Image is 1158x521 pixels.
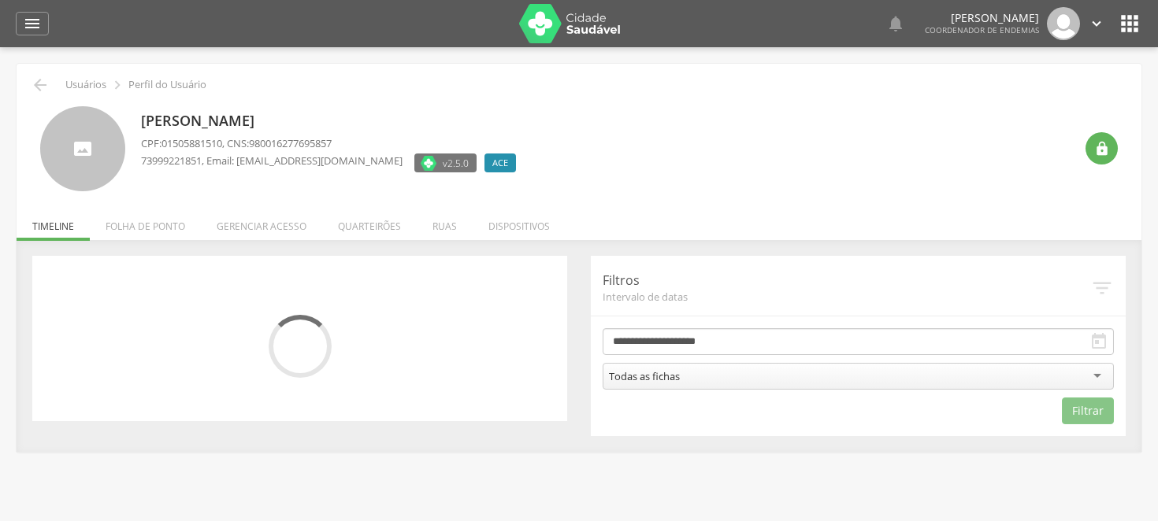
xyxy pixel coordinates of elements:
i:  [1094,141,1110,157]
li: Ruas [417,204,473,241]
p: Filtros [603,272,1090,290]
span: Intervalo de datas [603,290,1090,304]
i:  [1090,276,1114,300]
label: Versão do aplicativo [414,153,477,172]
li: Gerenciar acesso [201,204,322,241]
span: ACE [492,157,508,169]
i:  [1117,11,1142,36]
i:  [886,14,905,33]
li: Quarteirões [322,204,417,241]
p: Usuários [65,79,106,91]
a:  [1088,7,1105,40]
span: 980016277695857 [249,136,332,150]
p: [PERSON_NAME] [925,13,1039,24]
i:  [1089,332,1108,351]
p: , Email: [EMAIL_ADDRESS][DOMAIN_NAME] [141,153,403,168]
li: Dispositivos [473,204,566,241]
i:  [109,76,126,94]
i:  [23,14,42,33]
span: 73999221851 [141,153,202,168]
button: Filtrar [1062,397,1114,424]
div: Todas as fichas [609,369,680,383]
div: Resetar senha [1086,132,1118,164]
i:  [1088,15,1105,32]
p: [PERSON_NAME] [141,111,524,131]
span: 01505881510 [161,136,222,150]
span: v2.5.0 [443,155,469,171]
a:  [886,7,905,40]
li: Folha de ponto [90,204,201,241]
p: CPF: , CNS: [141,136,524,151]
a:  [16,12,49,35]
i: Voltar [31,76,50,94]
span: Coordenador de Endemias [925,24,1039,35]
p: Perfil do Usuário [128,79,206,91]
